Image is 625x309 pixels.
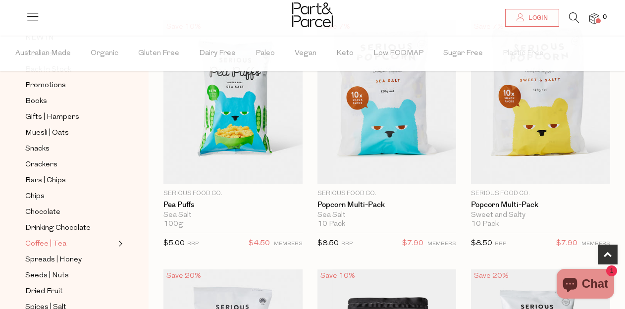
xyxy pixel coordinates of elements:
[292,2,333,27] img: Part&Parcel
[25,174,115,187] a: Bars | Chips
[495,241,506,247] small: RRP
[505,9,559,27] a: Login
[25,158,115,171] a: Crackers
[163,189,303,198] p: Serious Food Co.
[317,189,457,198] p: Serious Food Co.
[25,127,69,139] span: Muesli | Oats
[471,211,610,220] div: Sweet and Salty
[503,36,544,71] span: Plastic Free
[471,220,499,229] span: 10 Pack
[317,211,457,220] div: Sea Salt
[25,175,66,187] span: Bars | Chips
[526,14,548,22] span: Login
[589,13,599,24] a: 0
[554,269,617,301] inbox-online-store-chat: Shopify online store chat
[163,240,185,247] span: $5.00
[341,241,353,247] small: RRP
[471,189,610,198] p: Serious Food Co.
[163,269,204,283] div: Save 20%
[249,237,270,250] span: $4.50
[163,20,303,184] img: Pea Puffs
[600,13,609,22] span: 0
[163,211,303,220] div: Sea Salt
[317,269,358,283] div: Save 10%
[25,254,82,266] span: Spreads | Honey
[336,36,354,71] span: Keto
[317,20,457,184] img: Popcorn Multi-Pack
[163,220,183,229] span: 100g
[471,20,610,184] img: Popcorn Multi-Pack
[471,269,512,283] div: Save 20%
[317,220,345,229] span: 10 Pack
[581,241,610,247] small: MEMBERS
[25,159,57,171] span: Crackers
[25,96,47,107] span: Books
[25,80,66,92] span: Promotions
[25,95,115,107] a: Books
[25,111,115,123] a: Gifts | Hampers
[373,36,423,71] span: Low FODMAP
[163,201,303,209] a: Pea Puffs
[25,143,115,155] a: Snacks
[317,201,457,209] a: Popcorn Multi-Pack
[25,191,45,203] span: Chips
[295,36,316,71] span: Vegan
[256,36,275,71] span: Paleo
[556,237,577,250] span: $7.90
[25,79,115,92] a: Promotions
[25,269,115,282] a: Seeds | Nuts
[443,36,483,71] span: Sugar Free
[15,36,71,71] span: Australian Made
[274,241,303,247] small: MEMBERS
[402,237,423,250] span: $7.90
[138,36,179,71] span: Gluten Free
[25,238,66,250] span: Coffee | Tea
[25,206,60,218] span: Chocolate
[471,201,610,209] a: Popcorn Multi-Pack
[91,36,118,71] span: Organic
[25,206,115,218] a: Chocolate
[25,127,115,139] a: Muesli | Oats
[25,222,91,234] span: Drinking Chocolate
[25,238,115,250] a: Coffee | Tea
[427,241,456,247] small: MEMBERS
[471,240,492,247] span: $8.50
[25,111,79,123] span: Gifts | Hampers
[25,222,115,234] a: Drinking Chocolate
[187,241,199,247] small: RRP
[25,270,69,282] span: Seeds | Nuts
[25,285,115,298] a: Dried Fruit
[25,143,50,155] span: Snacks
[25,190,115,203] a: Chips
[25,286,63,298] span: Dried Fruit
[116,238,123,250] button: Expand/Collapse Coffee | Tea
[199,36,236,71] span: Dairy Free
[317,240,339,247] span: $8.50
[25,254,115,266] a: Spreads | Honey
